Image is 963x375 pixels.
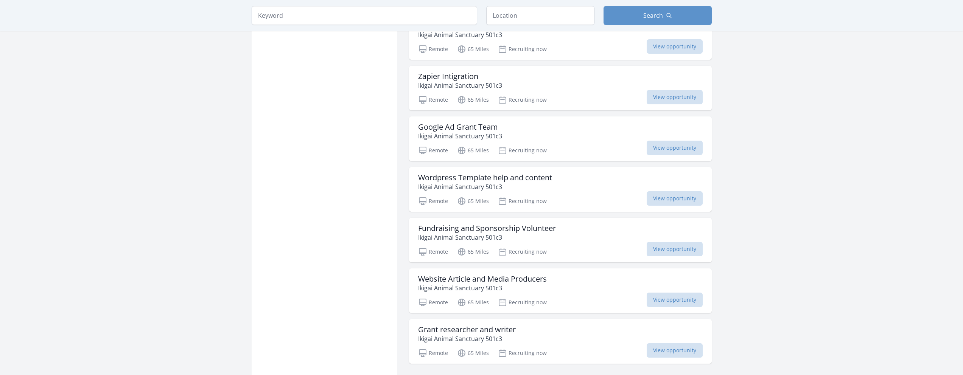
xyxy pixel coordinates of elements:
button: Search [604,6,712,25]
p: Recruiting now [498,95,547,104]
p: Ikigai Animal Sanctuary 501c3 [418,334,516,343]
h3: Google Ad Grant Team [418,122,502,132]
span: View opportunity [647,191,703,206]
p: Remote [418,349,448,358]
p: Ikigai Animal Sanctuary 501c3 [418,233,556,242]
p: Recruiting now [498,197,547,206]
p: 65 Miles [457,247,489,256]
p: Remote [418,298,448,307]
span: View opportunity [647,39,703,54]
p: Remote [418,95,448,104]
p: Ikigai Animal Sanctuary 501c3 [418,182,552,191]
span: View opportunity [647,141,703,155]
a: Website Article and Media Producers Ikigai Animal Sanctuary 501c3 Remote 65 Miles Recruiting now ... [409,268,712,313]
span: Search [643,11,663,20]
p: 65 Miles [457,45,489,54]
h3: Website Article and Media Producers [418,274,547,284]
p: Ikigai Animal Sanctuary 501c3 [418,284,547,293]
span: View opportunity [647,242,703,256]
span: View opportunity [647,90,703,104]
p: 65 Miles [457,95,489,104]
p: Remote [418,247,448,256]
a: Zapier Intigration Ikigai Animal Sanctuary 501c3 Remote 65 Miles Recruiting now View opportunity [409,66,712,110]
h3: Wordpress Template help and content [418,173,552,182]
p: Recruiting now [498,298,547,307]
p: 65 Miles [457,349,489,358]
h3: Fundraising and Sponsorship Volunteer [418,224,556,233]
p: Ikigai Animal Sanctuary 501c3 [418,30,628,39]
span: View opportunity [647,293,703,307]
p: 65 Miles [457,146,489,155]
p: 65 Miles [457,197,489,206]
input: Location [486,6,594,25]
p: Recruiting now [498,146,547,155]
h3: Zapier Intigration [418,72,502,81]
h3: Grant researcher and writer [418,325,516,334]
p: Recruiting now [498,45,547,54]
p: Recruiting now [498,247,547,256]
a: Wordpress Template help and content Ikigai Animal Sanctuary 501c3 Remote 65 Miles Recruiting now ... [409,167,712,212]
p: Recruiting now [498,349,547,358]
p: Remote [418,197,448,206]
p: Remote [418,146,448,155]
a: Grant researcher and writer Ikigai Animal Sanctuary 501c3 Remote 65 Miles Recruiting now View opp... [409,319,712,364]
p: Ikigai Animal Sanctuary 501c3 [418,81,502,90]
a: Google Ad Grant Team Ikigai Animal Sanctuary 501c3 Remote 65 Miles Recruiting now View opportunity [409,116,712,161]
a: Fundraising and Sponsorship Volunteer Ikigai Animal Sanctuary 501c3 Remote 65 Miles Recruiting no... [409,218,712,262]
a: QuickBooks Online Bookkeeper With Nonprofit Background Ikigai Animal Sanctuary 501c3 Remote 65 Mi... [409,15,712,60]
span: View opportunity [647,343,703,358]
input: Keyword [252,6,477,25]
p: Ikigai Animal Sanctuary 501c3 [418,132,502,141]
p: Remote [418,45,448,54]
p: 65 Miles [457,298,489,307]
